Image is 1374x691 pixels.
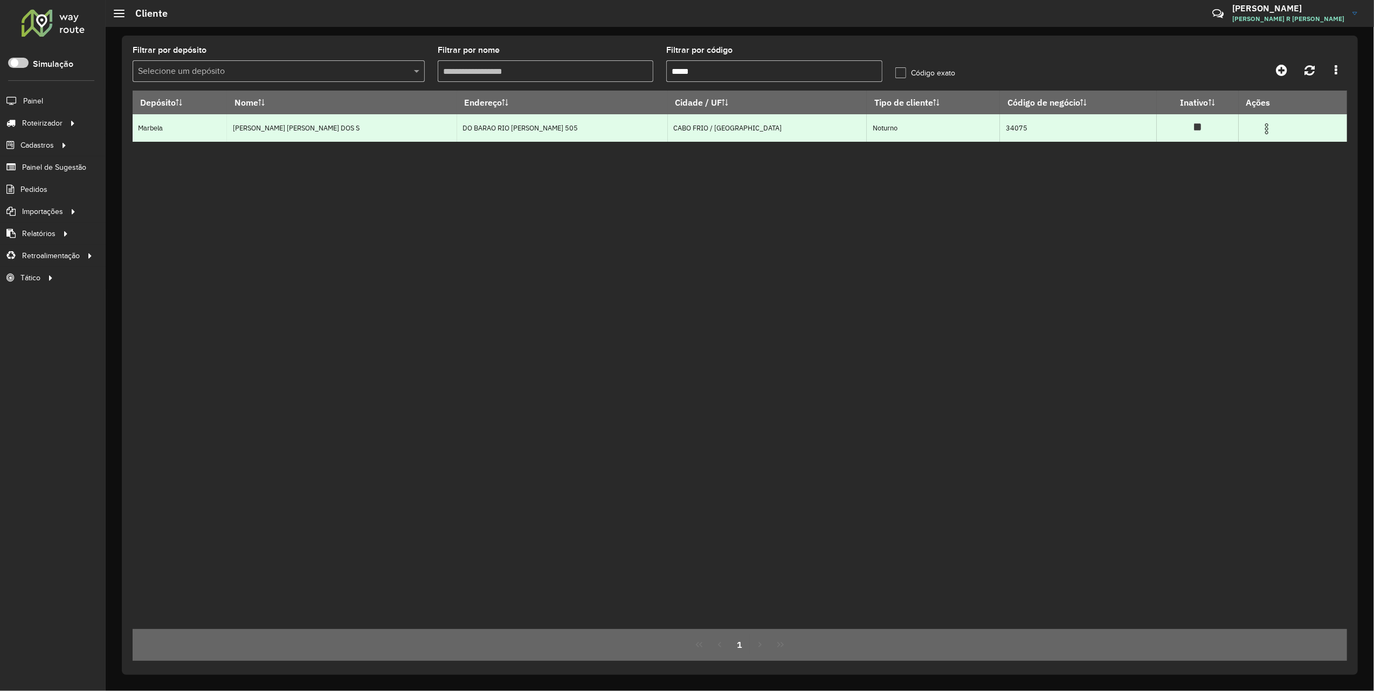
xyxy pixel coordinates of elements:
th: Código de negócio [1000,91,1156,114]
td: CABO FRIO / [GEOGRAPHIC_DATA] [668,114,867,142]
span: Painel de Sugestão [22,162,86,173]
span: Relatórios [22,228,56,239]
label: Filtrar por depósito [133,44,206,57]
td: [PERSON_NAME] [PERSON_NAME] DOS S [227,114,457,142]
a: Contato Rápido [1206,2,1230,25]
span: Retroalimentação [22,250,80,261]
th: Endereço [457,91,668,114]
th: Inativo [1157,91,1239,114]
span: Pedidos [20,184,47,195]
label: Simulação [33,58,73,71]
span: Roteirizador [22,118,63,129]
button: 1 [730,634,750,655]
th: Cidade / UF [668,91,867,114]
td: DO BARAO RIO [PERSON_NAME] 505 [457,114,668,142]
span: Painel [23,95,43,107]
th: Depósito [133,91,227,114]
span: [PERSON_NAME] R [PERSON_NAME] [1232,14,1344,24]
th: Ações [1239,91,1303,114]
span: Importações [22,206,63,217]
span: Tático [20,272,40,284]
label: Filtrar por código [666,44,733,57]
td: 34075 [1000,114,1156,142]
h2: Cliente [125,8,168,19]
td: Noturno [867,114,1000,142]
td: Marbela [133,114,227,142]
h3: [PERSON_NAME] [1232,3,1344,13]
label: Filtrar por nome [438,44,500,57]
span: Cadastros [20,140,54,151]
label: Código exato [895,67,955,79]
th: Nome [227,91,457,114]
th: Tipo de cliente [867,91,1000,114]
